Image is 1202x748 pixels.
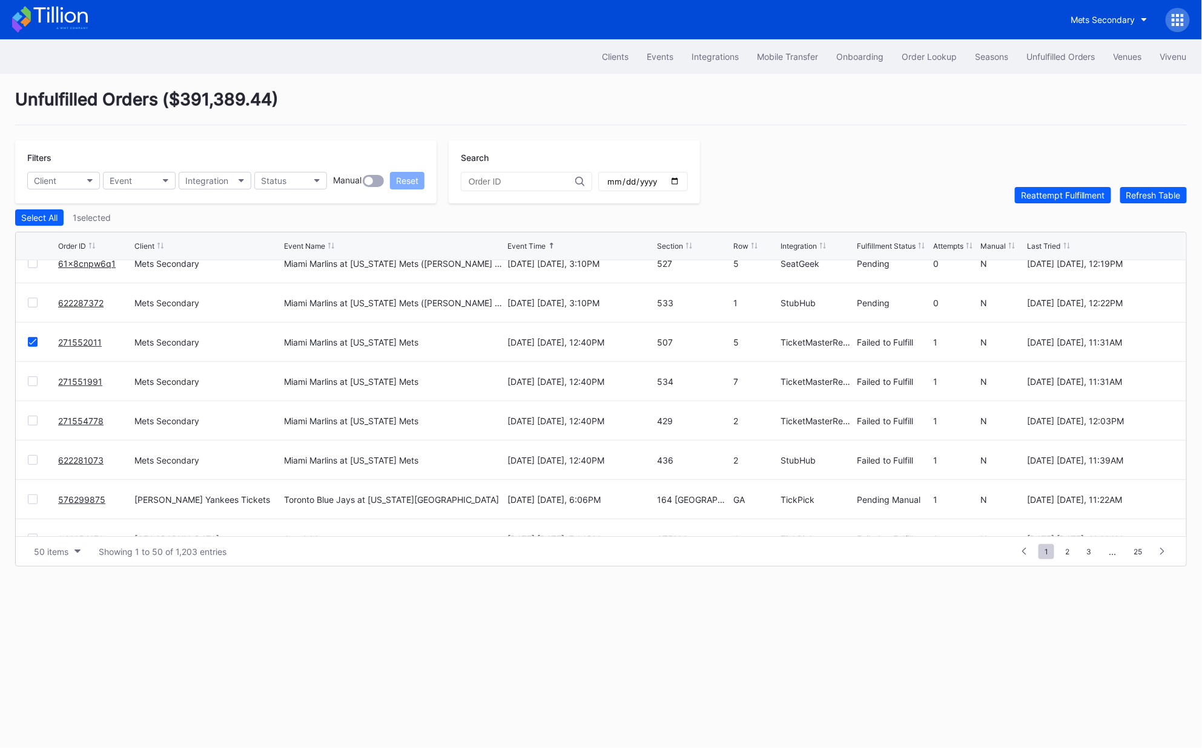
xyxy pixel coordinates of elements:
div: [DATE] [DATE], 11:31AM [1028,337,1174,347]
a: 942254179 [58,534,104,544]
div: Integrations [692,51,739,62]
div: Row [733,241,748,251]
div: [DATE] [DATE], 7:00PM [507,534,654,544]
div: Client [134,241,154,251]
div: [DATE] [DATE], 11:22AM [1028,494,1174,505]
button: Onboarding [827,45,893,68]
div: [GEOGRAPHIC_DATA] [134,534,281,544]
button: Order Lookup [893,45,966,68]
div: N [980,376,1025,387]
div: [DATE] [DATE], 12:03PM [1028,416,1174,426]
div: Events [647,51,673,62]
div: Unfulfilled Orders [1026,51,1095,62]
div: Mobile Transfer [757,51,818,62]
div: Mets Secondary [134,298,281,308]
div: 2 [733,416,778,426]
div: 507 [657,337,730,347]
button: Mets Secondary [1062,8,1157,31]
button: Events [638,45,682,68]
div: Pending Manual [857,494,930,505]
div: STE136 [657,534,730,544]
button: Client [27,172,100,189]
div: Mets Secondary [134,376,281,387]
a: 622287372 [58,298,104,308]
div: Event Time [507,241,546,251]
div: [DATE] [DATE], 12:22PM [1028,298,1174,308]
div: 1 [933,494,977,505]
div: Search [461,153,688,163]
div: Order Lookup [902,51,957,62]
div: [DATE] [DATE], 12:40PM [507,337,654,347]
div: 0 [933,258,977,269]
div: Venues [1114,51,1142,62]
a: Venues [1105,45,1151,68]
div: 429 [657,416,730,426]
div: TicketMasterResale [781,376,854,387]
div: N [980,534,1025,544]
div: StubHub [781,298,854,308]
div: [DATE] [DATE], 12:40PM [507,455,654,465]
div: 2 [733,455,778,465]
div: 1 [933,376,977,387]
div: Mets Secondary [134,258,281,269]
div: Failed to Fulfill [857,534,930,544]
div: Miami Marlins at [US_STATE] Mets [284,416,418,426]
div: N [980,494,1025,505]
div: 1 [933,455,977,465]
div: Reattempt Fulfillment [1021,190,1105,200]
span: 3 [1080,544,1097,559]
div: Pending [857,258,930,269]
input: Order ID [469,177,575,186]
a: Integrations [682,45,748,68]
div: 534 [657,376,730,387]
div: [DATE] [DATE], 11:31AM [1028,376,1174,387]
button: Select All [15,209,64,226]
div: 1 [933,534,977,544]
div: [DATE] [DATE], 6:06PM [507,494,654,505]
div: Miami Marlins at [US_STATE] Mets [284,376,418,387]
button: Refresh Table [1120,187,1187,203]
div: N [980,416,1025,426]
div: Manual [980,241,1006,251]
a: 61x8cnpw6q1 [58,258,116,269]
div: 5 [733,337,778,347]
a: 271554778 [58,416,104,426]
div: 1 [933,416,977,426]
div: 5 [733,258,778,269]
div: Mets Secondary [134,455,281,465]
div: [DATE] [DATE], 11:39AM [1028,455,1174,465]
div: Last Tried [1028,241,1061,251]
div: Filters [27,153,424,163]
button: Clients [593,45,638,68]
div: 1 [733,298,778,308]
a: 271552011 [58,337,102,347]
button: Reattempt Fulfillment [1015,187,1111,203]
a: Unfulfilled Orders [1017,45,1105,68]
div: Pending [857,298,930,308]
button: 50 items [28,543,87,560]
a: 271551991 [58,376,102,387]
div: N [980,298,1025,308]
a: 576299875 [58,494,105,505]
div: Select All [21,212,58,223]
div: Onboarding [836,51,883,62]
div: Fulfillment Status [857,241,916,251]
div: 1 selected [73,212,111,223]
button: Vivenu [1151,45,1196,68]
div: Failed to Fulfill [857,455,930,465]
div: Vivenu [1160,51,1187,62]
div: Integration [781,241,817,251]
div: [PERSON_NAME] Yankees Tickets [134,494,281,505]
div: Clients [602,51,629,62]
button: Seasons [966,45,1017,68]
div: Mets Secondary [134,337,281,347]
div: Event Name [284,241,325,251]
div: Order ID [58,241,86,251]
div: Miami Marlins at [US_STATE] Mets ([PERSON_NAME] Giveaway) [284,298,504,308]
div: [DATE] [DATE], 12:40PM [507,416,654,426]
span: 25 [1128,544,1148,559]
